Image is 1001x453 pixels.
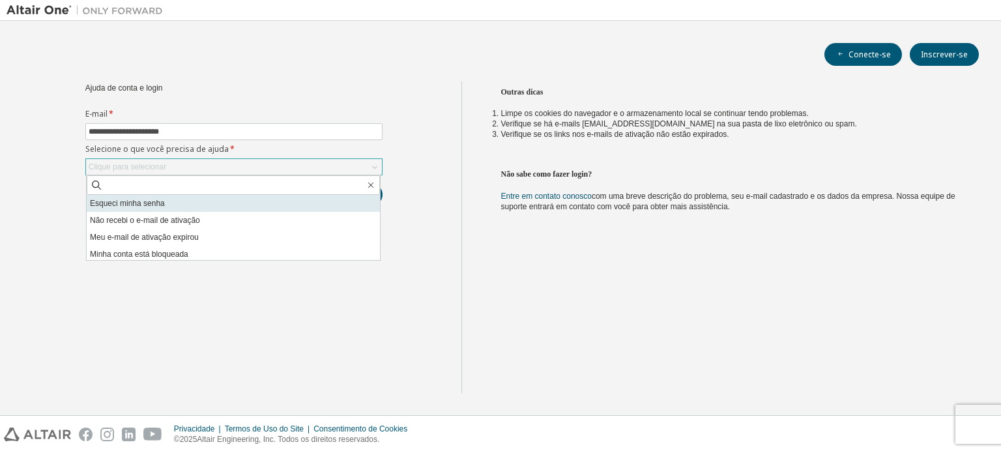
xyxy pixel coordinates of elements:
[501,87,544,96] font: Outras dicas
[122,428,136,441] img: linkedin.svg
[180,435,197,444] font: 2025
[86,159,382,175] div: Clique para selecionar
[921,49,968,60] font: Inscrever-se
[174,435,180,444] font: ©
[90,199,165,208] font: Esqueci minha senha
[197,435,379,444] font: Altair Engineering, Inc. Todos os direitos reservados.
[85,143,229,154] font: Selecione o que você precisa de ajuda
[143,428,162,441] img: youtube.svg
[100,428,114,441] img: instagram.svg
[824,43,902,66] button: Conecte-se
[849,49,891,60] font: Conecte-se
[501,192,955,211] font: com uma breve descrição do problema, seu e-mail cadastrado e os dados da empresa. Nossa equipe de...
[501,169,592,179] font: Não sabe como fazer login?
[910,43,979,66] button: Inscrever-se
[89,162,166,171] font: Clique para selecionar
[79,428,93,441] img: facebook.svg
[225,424,304,433] font: Termos de Uso do Site
[85,108,108,119] font: E-mail
[85,83,163,93] font: Ajuda de conta e login
[313,424,407,433] font: Consentimento de Cookies
[4,428,71,441] img: altair_logo.svg
[7,4,169,17] img: Altair Um
[501,192,592,201] a: Entre em contato conosco
[501,119,857,128] font: Verifique se há e-mails [EMAIL_ADDRESS][DOMAIN_NAME] na sua pasta de lixo eletrônico ou spam.
[501,109,809,118] font: Limpe os cookies do navegador e o armazenamento local se continuar tendo problemas.
[501,130,729,139] font: Verifique se os links nos e-mails de ativação não estão expirados.
[174,424,215,433] font: Privacidade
